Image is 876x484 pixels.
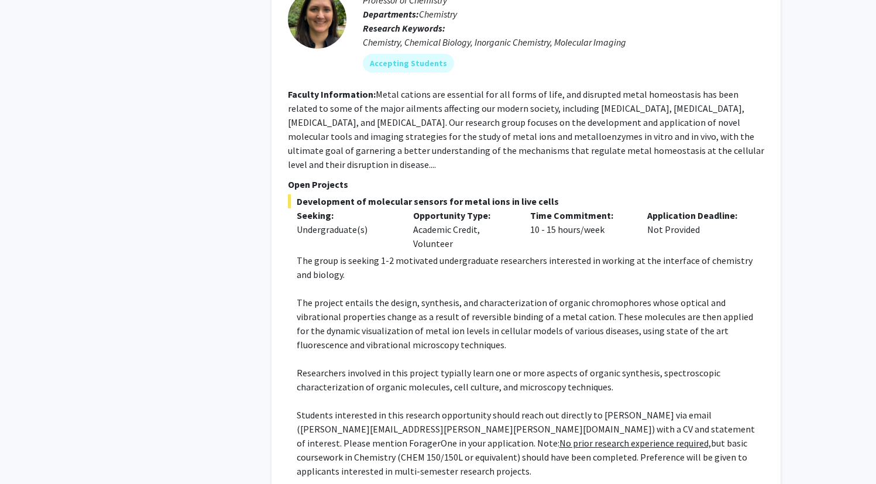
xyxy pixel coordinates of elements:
[297,296,764,352] p: The project entails the design, synthesis, and characterization of organic chromophores whose opt...
[363,8,419,20] b: Departments:
[288,177,764,191] p: Open Projects
[638,208,755,250] div: Not Provided
[297,222,396,236] div: Undergraduate(s)
[647,208,747,222] p: Application Deadline:
[297,408,764,478] p: Students interested in this research opportunity should reach out directly to [PERSON_NAME] via e...
[288,88,764,170] fg-read-more: Metal cations are essential for all forms of life, and disrupted metal homeostasis has been relat...
[419,8,457,20] span: Chemistry
[404,208,521,250] div: Academic Credit, Volunteer
[363,54,454,73] mat-chip: Accepting Students
[9,431,50,475] iframe: Chat
[363,35,764,49] div: Chemistry, Chemical Biology, Inorganic Chemistry, Molecular Imaging
[521,208,638,250] div: 10 - 15 hours/week
[559,437,711,449] u: No prior research experience required,
[288,194,764,208] span: Development of molecular sensors for metal ions in live cells
[297,208,396,222] p: Seeking:
[297,366,764,394] p: Researchers involved in this project typially learn one or more aspects of organic synthesis, spe...
[288,88,376,100] b: Faculty Information:
[363,22,445,34] b: Research Keywords:
[530,208,630,222] p: Time Commitment:
[413,208,513,222] p: Opportunity Type:
[297,253,764,282] p: The group is seeking 1-2 motivated undergraduate researchers interested in working at the interfa...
